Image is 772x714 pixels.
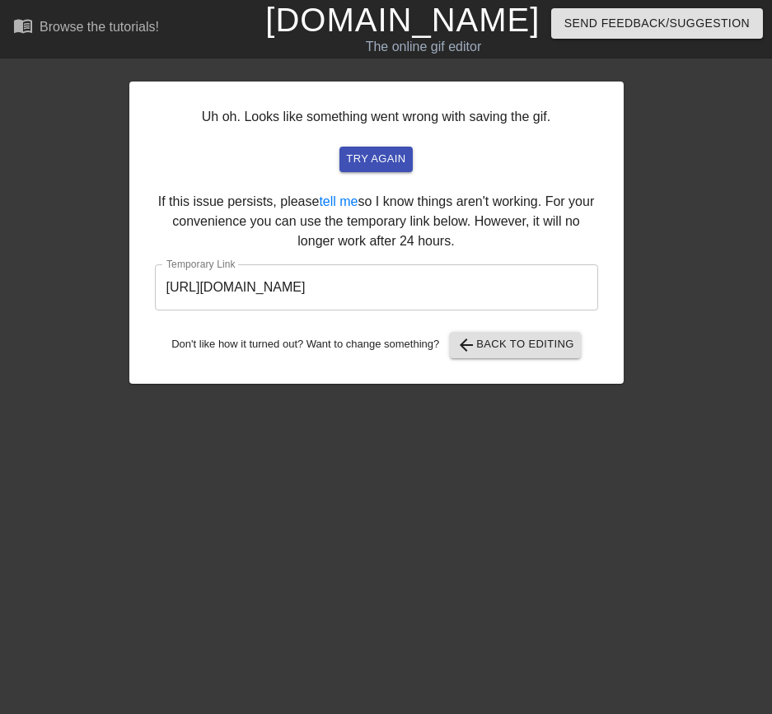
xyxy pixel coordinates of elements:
button: Send Feedback/Suggestion [551,8,763,39]
span: try again [346,150,405,169]
div: Uh oh. Looks like something went wrong with saving the gif. If this issue persists, please so I k... [129,82,624,384]
span: Back to Editing [456,335,574,355]
span: arrow_back [456,335,476,355]
div: The online gif editor [265,37,581,57]
div: Don't like how it turned out? Want to change something? [155,332,598,358]
a: Browse the tutorials! [13,16,159,41]
button: Back to Editing [450,332,581,358]
div: Browse the tutorials! [40,20,159,34]
span: Send Feedback/Suggestion [564,13,750,34]
a: [DOMAIN_NAME] [265,2,540,38]
a: tell me [319,194,358,208]
button: try again [339,147,412,172]
span: menu_book [13,16,33,35]
input: bare [155,264,598,310]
